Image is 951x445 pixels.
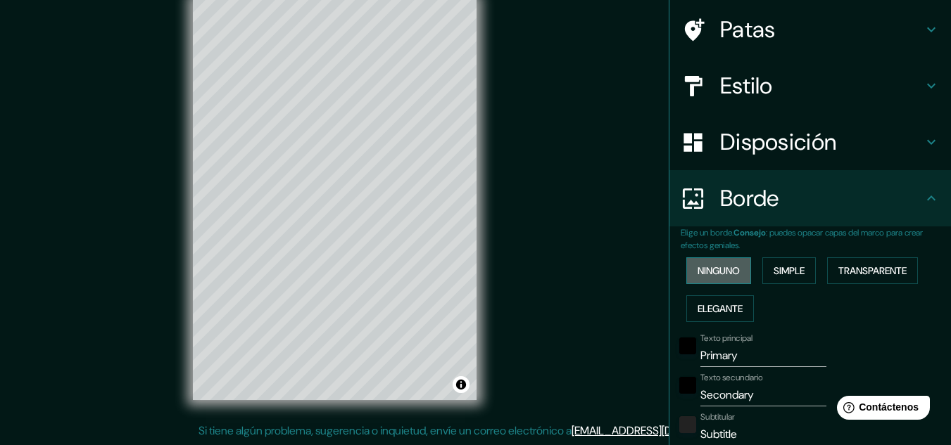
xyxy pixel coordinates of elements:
[669,1,951,58] div: Patas
[698,302,743,315] font: Elegante
[762,257,816,284] button: Simple
[733,227,766,238] font: Consejo
[572,423,745,438] a: [EMAIL_ADDRESS][DOMAIN_NAME]
[698,264,740,277] font: Ninguno
[720,183,779,213] font: Borde
[681,227,733,238] font: Elige un borde.
[669,170,951,226] div: Borde
[679,416,696,433] button: color-222222
[679,337,696,354] button: negro
[686,295,754,322] button: Elegante
[199,423,572,438] font: Si tiene algún problema, sugerencia o inquietud, envíe un correo electrónico a
[679,377,696,394] button: negro
[720,127,836,157] font: Disposición
[686,257,751,284] button: Ninguno
[827,257,918,284] button: Transparente
[720,15,776,44] font: Patas
[700,372,763,383] font: Texto secundario
[453,376,470,393] button: Activar o desactivar atribución
[826,390,936,430] iframe: Lanzador de widgets de ayuda
[720,71,773,101] font: Estilo
[669,58,951,114] div: Estilo
[774,264,805,277] font: Simple
[669,114,951,170] div: Disposición
[700,411,735,423] font: Subtitular
[838,264,907,277] font: Transparente
[681,227,923,251] font: : puedes opacar capas del marco para crear efectos geniales.
[700,333,752,344] font: Texto principal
